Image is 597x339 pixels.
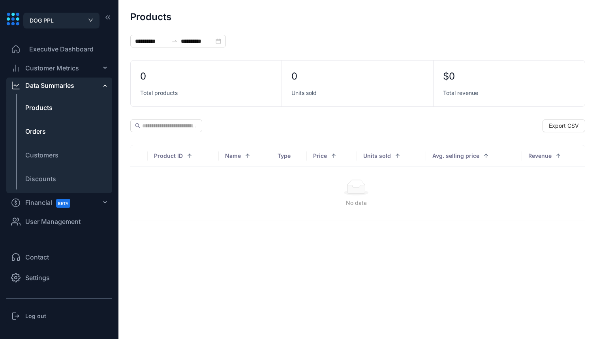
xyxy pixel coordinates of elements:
[543,119,585,132] button: Export CSV
[25,252,49,262] span: Contact
[25,194,77,212] span: Financial
[130,12,171,22] h1: Products
[25,103,53,112] span: Products
[522,145,585,167] th: Revenue
[56,199,70,208] span: BETA
[148,145,218,167] th: Product ID
[23,13,99,28] button: DOG PPL
[25,150,58,160] span: Customers
[88,18,93,22] span: down
[30,16,54,25] span: DOG PPL
[171,38,178,44] span: to
[443,70,455,83] div: $0
[171,38,178,44] span: swap-right
[25,312,46,320] h3: Log out
[25,174,56,184] span: Discounts
[25,127,46,136] span: Orders
[291,70,297,83] div: 0
[528,152,552,160] span: Revenue
[135,123,141,129] span: search
[225,152,241,160] span: Name
[363,152,391,160] span: Units sold
[313,152,327,160] span: Price
[25,217,81,226] span: User Management
[291,89,317,97] span: Units sold
[140,70,146,83] div: 0
[25,273,50,282] span: Settings
[307,145,357,167] th: Price
[140,199,573,207] div: No data
[426,145,522,167] th: Avg. selling price
[154,152,183,160] span: Product ID
[25,81,74,90] div: Data Summaries
[271,145,307,167] th: Type
[357,145,426,167] th: Units sold
[25,63,79,73] div: Customer Metrics
[219,145,271,167] th: Name
[140,89,178,97] span: Total products
[549,121,579,130] span: Export CSV
[443,89,478,97] span: Total revenue
[432,152,479,160] span: Avg. selling price
[29,44,94,54] span: Executive Dashboard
